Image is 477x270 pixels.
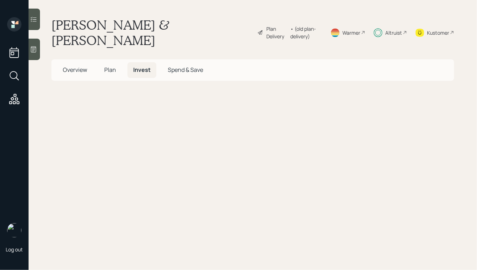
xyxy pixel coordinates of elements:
span: Spend & Save [168,66,203,74]
span: Plan [104,66,116,74]
h1: [PERSON_NAME] & [PERSON_NAME] [51,17,252,48]
div: Altruist [385,29,402,36]
span: Invest [133,66,151,74]
div: Plan Delivery [266,25,287,40]
span: Overview [63,66,87,74]
div: Log out [6,246,23,253]
div: • (old plan-delivery) [290,25,322,40]
img: hunter_neumayer.jpg [7,223,21,237]
div: Kustomer [427,29,449,36]
div: Warmer [342,29,360,36]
